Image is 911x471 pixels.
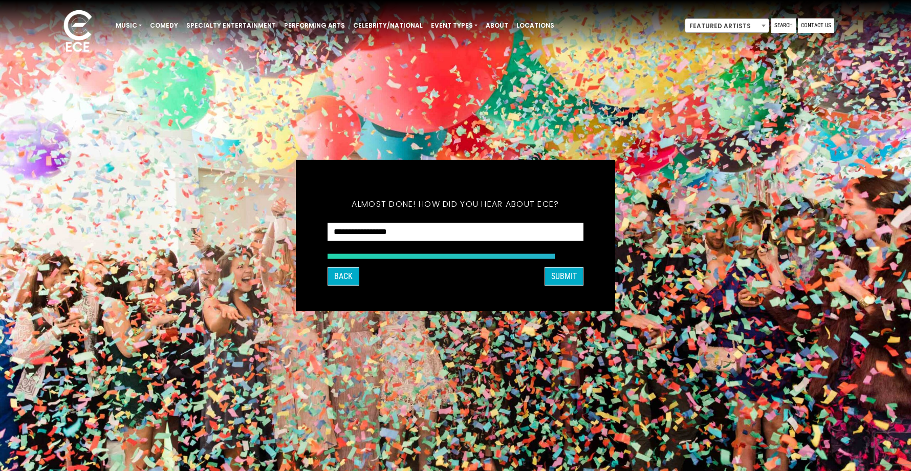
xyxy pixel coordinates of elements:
button: SUBMIT [545,267,583,285]
span: Featured Artists [685,18,769,33]
a: Event Types [427,17,482,34]
a: Music [112,17,146,34]
a: Specialty Entertainment [182,17,280,34]
h5: Almost done! How did you hear about ECE? [328,186,583,223]
span: Featured Artists [685,19,769,33]
button: Back [328,267,359,285]
select: How did you hear about ECE [328,223,583,242]
a: Contact Us [798,18,834,33]
img: ece_new_logo_whitev2-1.png [52,7,103,57]
a: Comedy [146,17,182,34]
a: About [482,17,512,34]
a: Celebrity/National [349,17,427,34]
a: Locations [512,17,558,34]
a: Search [771,18,796,33]
a: Performing Arts [280,17,349,34]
